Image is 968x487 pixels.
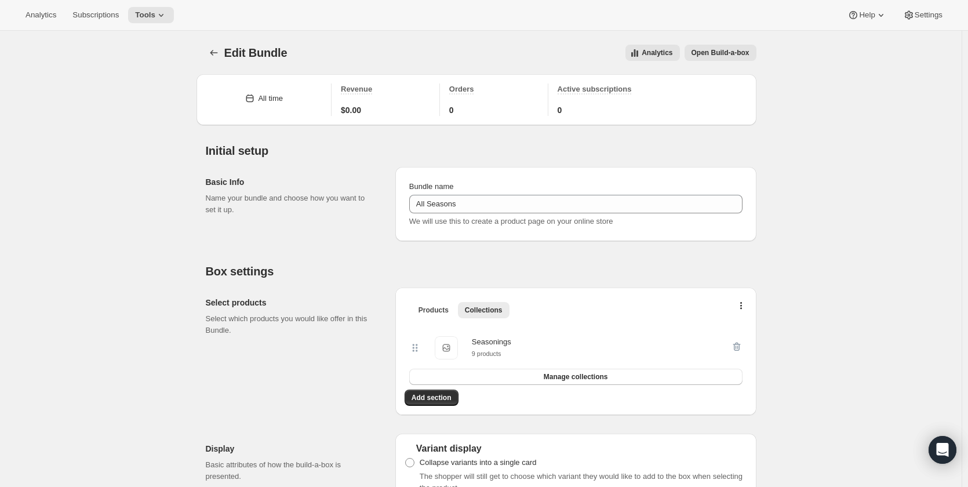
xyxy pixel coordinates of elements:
[409,369,743,385] button: Manage collections
[19,7,63,23] button: Analytics
[224,46,288,59] span: Edit Bundle
[929,436,956,464] div: Open Intercom Messenger
[65,7,126,23] button: Subscriptions
[558,104,562,116] span: 0
[840,7,893,23] button: Help
[915,10,942,20] span: Settings
[472,336,511,348] div: Seasonings
[341,85,372,93] span: Revenue
[206,45,222,61] button: Bundles
[896,7,949,23] button: Settings
[206,443,377,455] h2: Display
[206,176,377,188] h2: Basic Info
[409,182,454,191] span: Bundle name
[449,104,454,116] span: 0
[206,192,377,216] p: Name your bundle and choose how you want to set it up.
[135,10,155,20] span: Tools
[405,443,747,455] div: Variant display
[465,306,503,315] span: Collections
[420,458,537,467] span: Collapse variants into a single card
[206,264,756,278] h2: Box settings
[405,390,458,406] button: Add section
[472,350,501,357] small: 9 products
[206,459,377,482] p: Basic attributes of how the build-a-box is presented.
[625,45,679,61] button: View all analytics related to this specific bundles, within certain timeframes
[206,313,377,336] p: Select which products you would like offer in this Bundle.
[206,297,377,308] h2: Select products
[449,85,474,93] span: Orders
[409,195,743,213] input: ie. Smoothie box
[692,48,749,57] span: Open Build-a-box
[642,48,672,57] span: Analytics
[685,45,756,61] button: View links to open the build-a-box on the online store
[258,93,283,104] div: All time
[206,144,756,158] h2: Initial setup
[859,10,875,20] span: Help
[128,7,174,23] button: Tools
[341,104,361,116] span: $0.00
[419,306,449,315] span: Products
[544,372,608,381] span: Manage collections
[409,217,613,226] span: We will use this to create a product page on your online store
[26,10,56,20] span: Analytics
[72,10,119,20] span: Subscriptions
[558,85,632,93] span: Active subscriptions
[412,393,452,402] span: Add section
